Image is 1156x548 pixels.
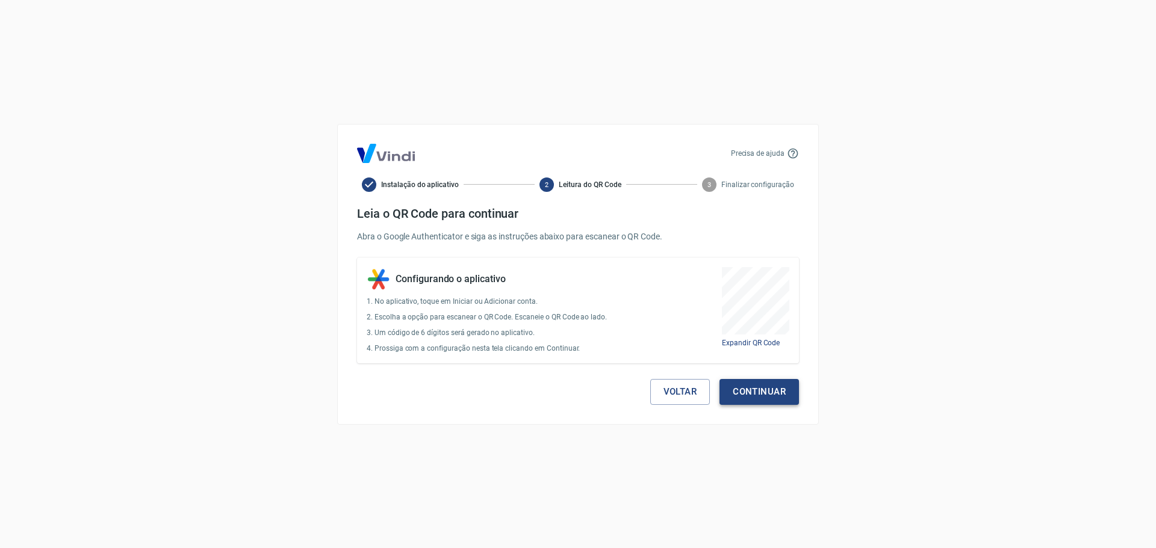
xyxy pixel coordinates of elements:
[357,206,799,221] h4: Leia o QR Code para continuar
[650,379,710,404] button: Voltar
[367,343,607,354] p: 4. Prossiga com a configuração nesta tela clicando em Continuar.
[722,339,780,347] span: Expandir QR Code
[721,179,794,190] span: Finalizar configuração
[396,273,506,285] h5: Configurando o aplicativo
[545,180,548,188] text: 2
[381,179,459,190] span: Instalação do aplicativo
[367,267,391,291] img: Authenticator
[707,180,711,188] text: 3
[357,230,799,243] p: Abra o Google Authenticator e siga as instruções abaixo para escanear o QR Code.
[367,327,607,338] p: 3. Um código de 6 dígitos será gerado no aplicativo.
[559,179,621,190] span: Leitura do QR Code
[731,148,785,159] p: Precisa de ajuda
[357,144,415,163] img: Logo Vind
[719,379,799,404] button: Continuar
[722,337,780,348] button: Expandir QR Code
[367,296,607,307] p: 1. No aplicativo, toque em Iniciar ou Adicionar conta.
[367,312,607,322] p: 2. Escolha a opção para escanear o QR Code. Escaneie o QR Code ao lado.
